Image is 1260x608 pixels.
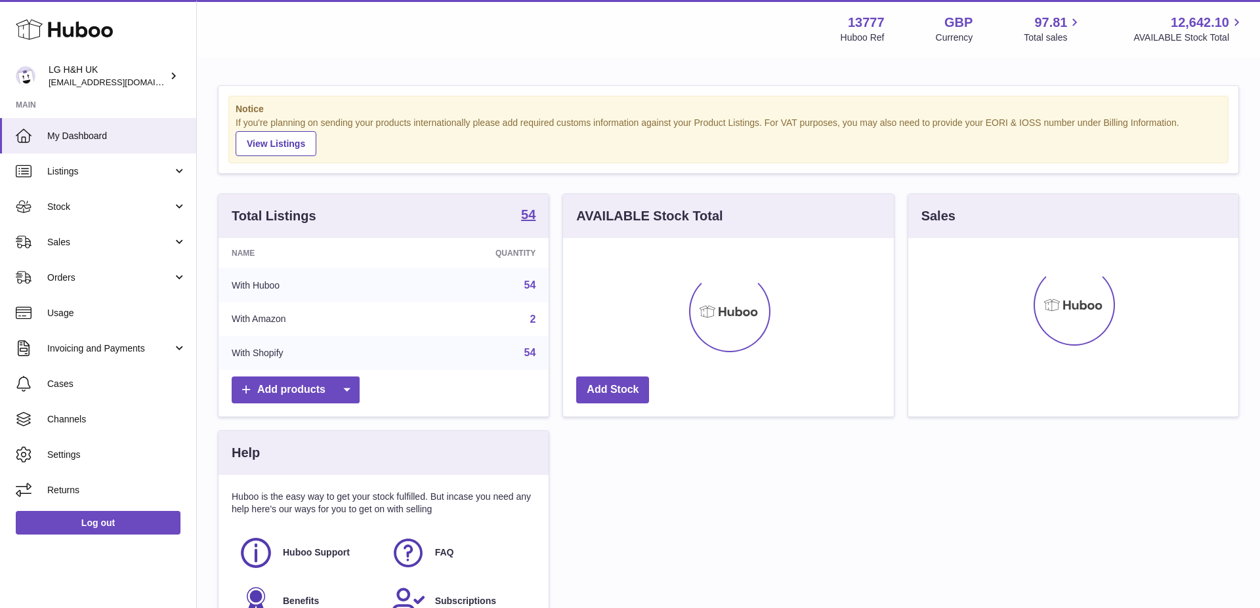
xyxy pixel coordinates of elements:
strong: 13777 [848,14,885,31]
strong: GBP [944,14,973,31]
a: 12,642.10 AVAILABLE Stock Total [1133,14,1244,44]
a: 97.81 Total sales [1024,14,1082,44]
span: 12,642.10 [1171,14,1229,31]
span: Cases [47,378,186,390]
span: 97.81 [1034,14,1067,31]
td: With Amazon [219,302,399,336]
h3: Total Listings [232,207,316,225]
p: Huboo is the easy way to get your stock fulfilled. But incase you need any help here's our ways f... [232,491,535,516]
div: If you're planning on sending your products internationally please add required customs informati... [236,117,1221,156]
h3: AVAILABLE Stock Total [576,207,723,225]
a: 54 [524,279,536,291]
a: Add Stock [576,376,649,403]
h3: Help [232,444,260,462]
a: Log out [16,511,180,535]
th: Name [219,238,399,268]
span: Subscriptions [435,595,496,607]
span: Stock [47,201,173,213]
span: Listings [47,165,173,178]
span: Huboo Support [283,546,350,559]
a: 2 [530,314,535,325]
span: Returns [47,484,186,497]
a: Add products [232,376,360,403]
span: My Dashboard [47,130,186,142]
span: Settings [47,449,186,461]
a: Huboo Support [238,535,377,571]
strong: 54 [521,208,535,221]
div: Currency [936,31,973,44]
td: With Huboo [219,268,399,302]
span: [EMAIL_ADDRESS][DOMAIN_NAME] [49,77,193,87]
div: Huboo Ref [841,31,885,44]
img: veechen@lghnh.co.uk [16,66,35,86]
strong: Notice [236,103,1221,115]
span: Total sales [1024,31,1082,44]
a: 54 [524,347,536,358]
a: 54 [521,208,535,224]
h3: Sales [921,207,955,225]
span: AVAILABLE Stock Total [1133,31,1244,44]
a: FAQ [390,535,530,571]
span: Invoicing and Payments [47,342,173,355]
a: View Listings [236,131,316,156]
td: With Shopify [219,336,399,370]
span: Sales [47,236,173,249]
span: Benefits [283,595,319,607]
div: LG H&H UK [49,64,167,89]
span: Usage [47,307,186,319]
span: Channels [47,413,186,426]
span: FAQ [435,546,454,559]
span: Orders [47,272,173,284]
th: Quantity [399,238,549,268]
